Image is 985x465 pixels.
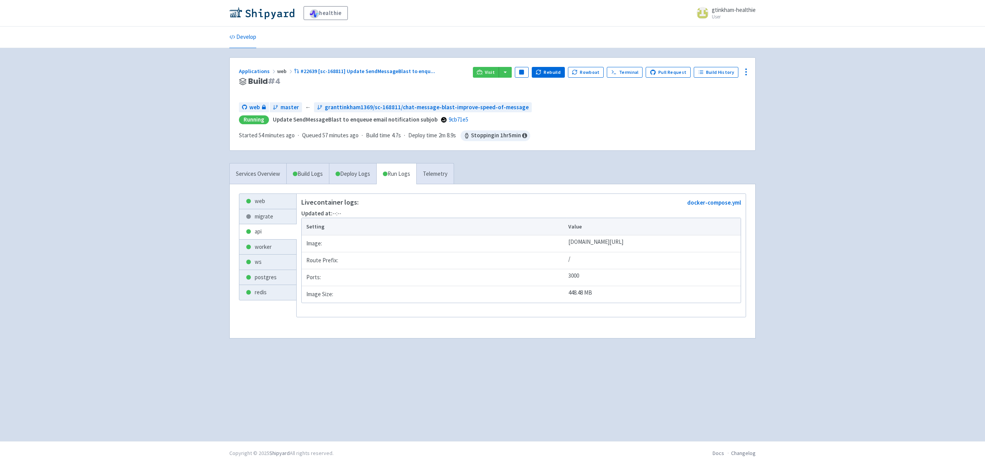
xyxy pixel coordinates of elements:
[269,450,290,457] a: Shipyard
[302,252,566,269] td: Route Prefix:
[239,102,269,113] a: web
[607,67,643,78] a: Terminal
[568,67,604,78] button: Rowboat
[302,132,359,139] span: Queued
[248,77,280,86] span: Build
[230,163,286,185] a: Services Overview
[566,218,741,235] th: Value
[687,199,741,206] a: docker-compose.yml
[329,163,376,185] a: Deploy Logs
[280,103,299,112] span: master
[239,240,296,255] a: worker
[239,115,269,124] div: Running
[249,103,260,112] span: web
[515,67,529,78] button: Pause
[416,163,454,185] a: Telemetry
[566,286,741,303] td: 448.48 MB
[473,67,499,78] a: Visit
[566,269,741,286] td: 3000
[532,67,565,78] button: Rebuild
[239,68,277,75] a: Applications
[239,285,296,300] a: redis
[449,116,468,123] a: 9cb71e5
[301,210,341,217] span: --:--
[239,132,295,139] span: Started
[277,68,294,75] span: web
[566,252,741,269] td: /
[305,103,311,112] span: ←
[239,255,296,270] a: ws
[692,7,756,19] a: gtinkham-healthie User
[268,76,280,87] span: # 4
[713,450,724,457] a: Docs
[229,7,294,19] img: Shipyard logo
[366,131,390,140] span: Build time
[239,209,296,224] a: migrate
[270,102,302,113] a: master
[259,132,295,139] time: 54 minutes ago
[273,116,437,123] strong: Update SendMessageBlast to enqueue email notification subjob
[239,194,296,209] a: web
[566,235,741,252] td: [DOMAIN_NAME][URL]
[302,235,566,252] td: Image:
[294,68,436,75] a: #22639 [sc-168811] Update SendMessageBlast to enqu...
[302,269,566,286] td: Ports:
[408,131,437,140] span: Deploy time
[239,130,530,141] div: · · ·
[376,163,416,185] a: Run Logs
[646,67,691,78] a: Pull Request
[485,69,495,75] span: Visit
[304,6,348,20] a: healthie
[301,198,359,206] p: Live container logs:
[694,67,738,78] a: Build History
[461,130,530,141] span: Stopping in 1 hr 5 min
[439,131,456,140] span: 2m 8.9s
[302,218,566,235] th: Setting
[712,6,756,13] span: gtinkham-healthie
[287,163,329,185] a: Build Logs
[731,450,756,457] a: Changelog
[239,270,296,285] a: postgres
[314,102,532,113] a: granttinkham1369/sc-168811/chat-message-blast-improve-speed-of-message
[302,286,566,303] td: Image Size:
[239,224,296,239] a: api
[301,68,435,75] span: #22639 [sc-168811] Update SendMessageBlast to enqu ...
[322,132,359,139] time: 57 minutes ago
[229,27,256,48] a: Develop
[301,210,332,217] strong: Updated at:
[392,131,401,140] span: 4.7s
[229,449,334,457] div: Copyright © 2025 All rights reserved.
[712,14,756,19] small: User
[325,103,529,112] span: granttinkham1369/sc-168811/chat-message-blast-improve-speed-of-message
